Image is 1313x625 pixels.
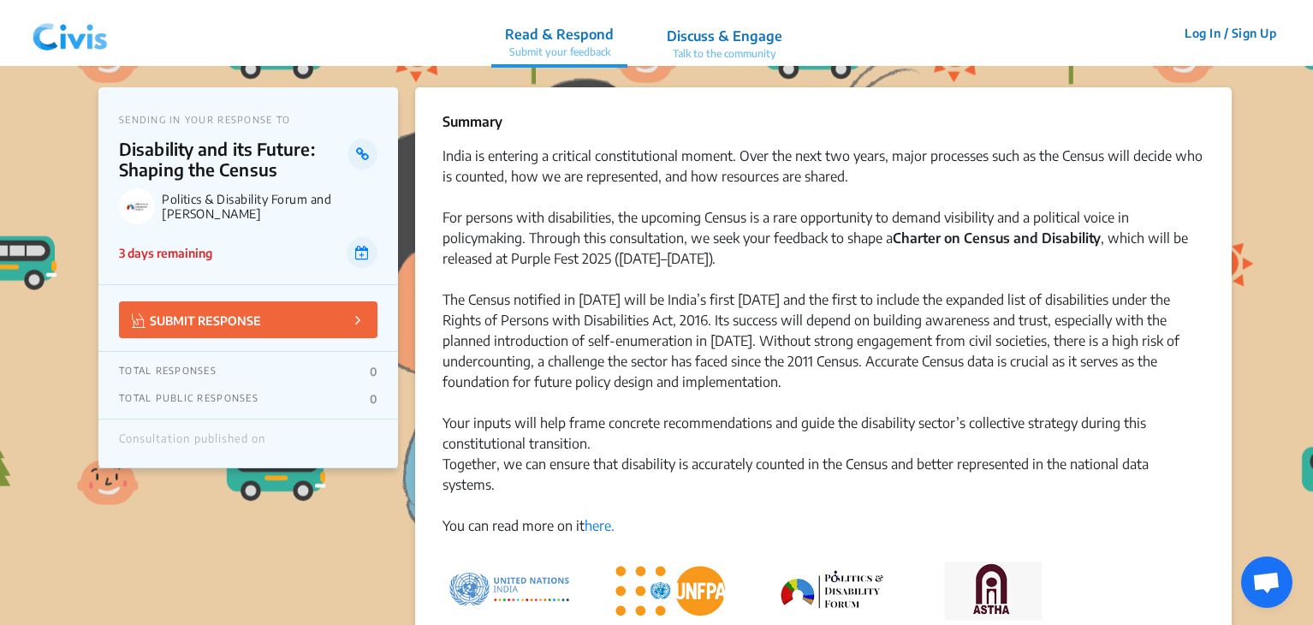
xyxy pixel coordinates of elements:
p: 3 days remaining [119,244,212,262]
div: Open chat [1241,557,1292,608]
div: Consultation published on [119,432,265,455]
p: Discuss & Engage [667,26,782,46]
img: Vector.jpg [132,313,146,328]
p: TOTAL PUBLIC RESPONSES [119,392,258,406]
p: Disability and its Future: Shaping the Census [119,139,348,180]
p: Summary [443,111,502,132]
div: India is entering a critical constitutional moment. Over the next two years, major processes such... [443,146,1204,207]
p: TOTAL RESPONSES [119,365,217,378]
p: 0 [370,365,377,378]
p: SENDING IN YOUR RESPONSE TO [119,114,377,125]
div: For persons with disabilities, the upcoming Census is a rare opportunity to demand visibility and... [443,207,1204,289]
p: Talk to the community [667,46,782,62]
strong: Charter on Census and Disability [893,229,1101,247]
img: Politics & Disability Forum and Astha logo [119,188,155,224]
p: Submit your feedback [505,45,614,60]
p: Politics & Disability Forum and [PERSON_NAME] [162,192,377,221]
p: Read & Respond [505,24,614,45]
a: here. [585,517,615,534]
button: SUBMIT RESPONSE [119,301,377,338]
img: navlogo.png [26,8,115,59]
p: 0 [370,392,377,406]
button: Log In / Sign Up [1173,20,1287,46]
p: SUBMIT RESPONSE [132,310,261,330]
